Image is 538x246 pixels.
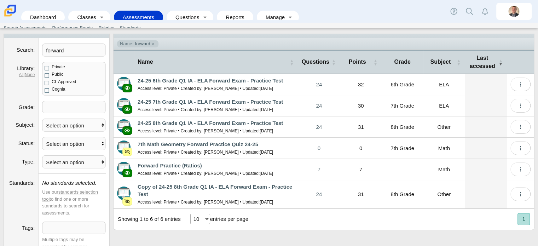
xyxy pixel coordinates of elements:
[340,159,382,180] td: 7
[423,95,465,116] td: ELA
[18,140,35,146] label: Status
[117,40,158,47] a: Name: forward
[340,116,382,138] td: 31
[298,74,340,95] a: 24
[117,23,143,33] a: Standards
[210,216,248,222] label: entries per page
[138,59,153,65] span: Name
[382,95,423,116] td: 7th Grade
[477,4,493,19] a: Alerts
[302,59,329,65] span: Questions
[138,184,292,197] a: Copy of 24-25 8th Grade Q1 IA - ELA Forward Exam - Practice Test
[18,104,35,110] label: Grade
[19,72,23,77] a: All
[42,222,106,234] tags: ​
[260,107,273,112] time: Aug 30, 2024 at 10:01 AM
[423,180,465,208] td: Other
[138,120,283,126] a: 24-25 8th Grade Q1 IA - ELA Forward Exam - Practice Test
[220,11,250,24] a: Reports
[7,72,35,78] dfn: |
[3,3,18,18] img: Carmen School of Science & Technology
[298,180,340,208] a: 24
[3,13,18,19] a: Carmen School of Science & Technology
[340,74,382,95] td: 32
[138,107,273,112] small: Access level: Private • Created by: [PERSON_NAME] • Updated:
[22,225,35,231] label: Tags
[138,141,258,147] a: 7th Math Geometry Forward Practice Quiz 24-25
[394,59,410,65] span: Grade
[138,78,283,84] a: 24-25 6th Grade Q1 IA - ELA Forward Exam - Practice Test
[138,99,283,105] a: 24-25 7th Grade Q1 IA - ELA Forward Exam - Practice Test
[25,11,61,24] a: Dashboard
[382,138,423,159] td: 7th Grade
[42,189,98,202] a: standards selection tool
[382,180,423,208] td: 8th Grade
[16,122,35,128] label: Subject
[340,95,382,116] td: 30
[508,6,520,17] img: matt.snyder.lDbRVQ
[423,159,465,180] td: Math
[298,95,340,116] a: 24
[117,141,131,154] img: type-advanced.svg
[430,59,451,65] span: Subject
[260,150,273,155] time: Mar 14, 2025 at 2:59 PM
[423,74,465,95] td: ELA
[340,180,382,208] td: 31
[117,187,131,200] img: type-advanced.svg
[298,159,340,180] a: 7
[510,78,531,91] button: More options
[120,41,133,47] span: Name:
[470,55,495,69] span: Last accessed
[498,51,503,74] span: Last accessed : Activate to remove sorting
[1,23,49,33] a: Search Assessments
[52,87,65,92] span: Cognia
[117,162,131,175] img: type-advanced.svg
[138,150,273,155] small: Access level: Private • Created by: [PERSON_NAME] • Updated:
[298,138,340,159] a: 0
[117,77,131,90] img: type-advanced.svg
[52,79,76,84] span: CL Approved
[510,187,531,201] button: More options
[138,200,273,205] small: Access level: Private • Created by: [PERSON_NAME] • Updated:
[260,11,285,24] a: Manage
[117,11,160,24] a: Assessments
[510,162,531,176] button: More options
[456,51,461,74] span: Subject : Activate to sort
[138,86,273,91] small: Access level: Private • Created by: [PERSON_NAME] • Updated:
[496,3,532,20] a: matt.snyder.lDbRVQ
[331,51,336,74] span: Questions : Activate to sort
[97,11,107,24] a: Toggle expanded
[349,59,366,65] span: Points
[260,86,273,91] time: Aug 30, 2024 at 9:59 AM
[117,98,131,111] img: type-advanced.svg
[382,116,423,138] td: 8th Grade
[517,213,530,225] button: 1
[260,171,273,176] time: Apr 2, 2025 at 2:26 PM
[25,72,35,77] a: None
[42,180,96,186] i: No standards selected.
[289,51,294,74] span: Name : Activate to sort
[138,162,202,168] a: Forward Practice (Ratios)
[52,72,63,77] span: Public
[22,159,35,165] label: Type
[170,11,200,24] a: Questions
[298,116,340,137] a: 24
[510,120,531,134] button: More options
[373,51,377,74] span: Points : Activate to sort
[52,64,65,69] span: Private
[42,189,106,216] div: Use our to find one or more standards to search for assessments.
[260,200,273,205] time: Aug 7, 2025 at 1:07 PM
[49,23,96,33] a: Performance Bands
[260,128,273,133] time: Aug 30, 2024 at 10:04 AM
[96,23,117,33] a: Rubrics
[510,99,531,113] button: More options
[382,74,423,95] td: 6th Grade
[72,11,97,24] a: Classes
[517,213,530,225] nav: pagination
[135,41,150,47] span: forward
[138,128,273,133] small: Access level: Private • Created by: [PERSON_NAME] • Updated:
[138,171,273,176] small: Access level: Private • Created by: [PERSON_NAME] • Updated:
[285,11,295,24] a: Toggle expanded
[9,180,35,186] label: Standards
[114,208,181,230] div: Showing 1 to 6 of 6 entries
